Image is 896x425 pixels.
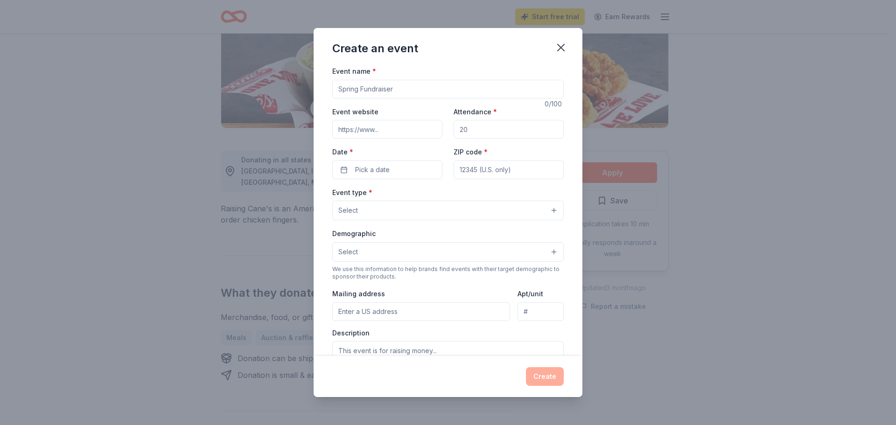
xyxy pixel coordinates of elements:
[518,302,564,321] input: #
[332,41,418,56] div: Create an event
[332,302,510,321] input: Enter a US address
[332,201,564,220] button: Select
[332,147,442,157] label: Date
[332,328,370,338] label: Description
[332,67,376,76] label: Event name
[332,188,372,197] label: Event type
[332,120,442,139] input: https://www...
[338,246,358,258] span: Select
[332,229,376,238] label: Demographic
[332,80,564,98] input: Spring Fundraiser
[332,265,564,280] div: We use this information to help brands find events with their target demographic to sponsor their...
[518,289,543,299] label: Apt/unit
[332,289,385,299] label: Mailing address
[454,107,497,117] label: Attendance
[332,242,564,262] button: Select
[355,164,390,175] span: Pick a date
[454,160,564,179] input: 12345 (U.S. only)
[332,160,442,179] button: Pick a date
[545,98,564,110] div: 0 /100
[454,120,564,139] input: 20
[338,205,358,216] span: Select
[454,147,488,157] label: ZIP code
[332,107,378,117] label: Event website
